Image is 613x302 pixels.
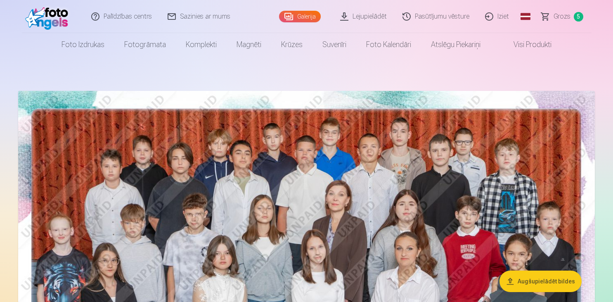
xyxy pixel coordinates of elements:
a: Atslēgu piekariņi [421,33,490,56]
span: Grozs [554,12,570,21]
a: Fotogrāmata [114,33,176,56]
img: /fa1 [25,3,73,30]
a: Visi produkti [490,33,561,56]
a: Foto izdrukas [52,33,114,56]
a: Magnēti [227,33,271,56]
a: Galerija [279,11,321,22]
a: Komplekti [176,33,227,56]
a: Krūzes [271,33,312,56]
span: 5 [574,12,583,21]
button: Augšupielādēt bildes [499,271,582,292]
a: Suvenīri [312,33,356,56]
a: Foto kalendāri [356,33,421,56]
